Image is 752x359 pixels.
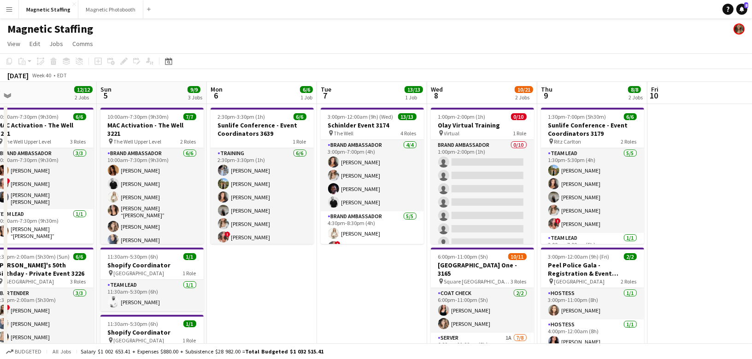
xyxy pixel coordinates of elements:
[46,38,67,50] a: Jobs
[4,38,24,50] a: View
[7,71,29,80] div: [DATE]
[78,0,143,18] button: Magnetic Photobooth
[245,348,323,355] span: Total Budgeted $1 032 515.41
[26,38,44,50] a: Edit
[57,72,67,79] div: EDT
[30,72,53,79] span: Week 40
[19,0,78,18] button: Magnetic Staffing
[734,23,745,35] app-user-avatar: Bianca Fantauzzi
[49,40,63,48] span: Jobs
[29,40,40,48] span: Edit
[69,38,97,50] a: Comms
[72,40,93,48] span: Comms
[744,2,748,8] span: 8
[7,22,93,36] h1: Magnetic Staffing
[7,40,20,48] span: View
[5,347,43,357] button: Budgeted
[81,348,323,355] div: Salary $1 002 653.41 + Expenses $880.00 + Subsistence $28 982.00 =
[15,348,41,355] span: Budgeted
[51,348,73,355] span: All jobs
[736,4,747,15] a: 8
